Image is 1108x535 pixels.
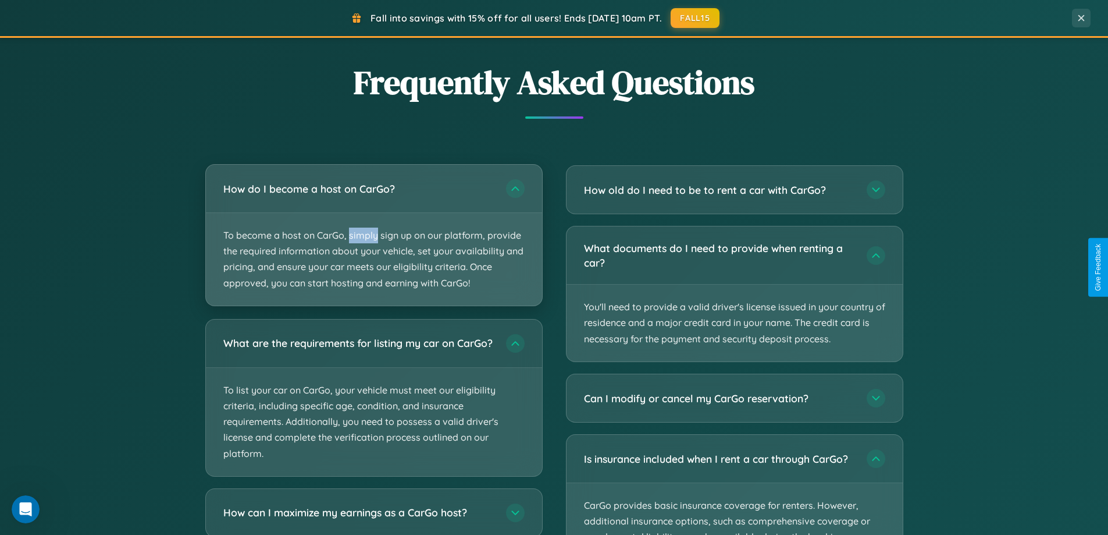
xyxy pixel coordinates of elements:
h3: How can I maximize my earnings as a CarGo host? [223,505,494,520]
button: FALL15 [671,8,719,28]
iframe: Intercom live chat [12,495,40,523]
h3: What documents do I need to provide when renting a car? [584,241,855,270]
div: Give Feedback [1094,244,1102,291]
h2: Frequently Asked Questions [205,60,903,105]
h3: Can I modify or cancel my CarGo reservation? [584,391,855,406]
h3: Is insurance included when I rent a car through CarGo? [584,452,855,466]
h3: How old do I need to be to rent a car with CarGo? [584,183,855,197]
p: To become a host on CarGo, simply sign up on our platform, provide the required information about... [206,213,542,306]
span: Fall into savings with 15% off for all users! Ends [DATE] 10am PT. [370,12,662,24]
h3: What are the requirements for listing my car on CarGo? [223,336,494,350]
p: You'll need to provide a valid driver's license issued in your country of residence and a major c... [567,285,903,362]
p: To list your car on CarGo, your vehicle must meet our eligibility criteria, including specific ag... [206,368,542,476]
h3: How do I become a host on CarGo? [223,182,494,196]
